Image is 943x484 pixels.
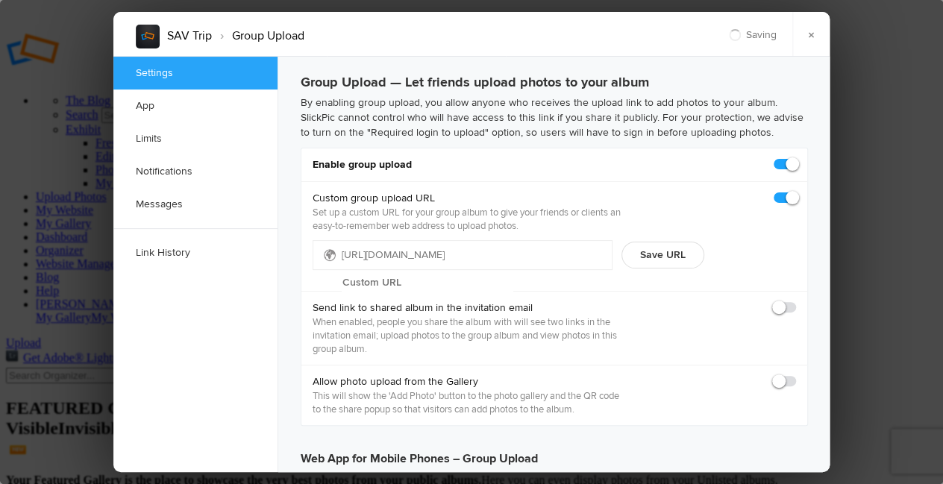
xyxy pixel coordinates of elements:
span: [URL][DOMAIN_NAME] [342,248,446,261]
img: album_sample.webp [136,25,160,48]
li: Group Upload [212,23,304,48]
h3: Web App for Mobile Phones – Group Upload [301,438,808,468]
button: Save URL [621,242,704,268]
a: Notifications [113,155,278,188]
p: This will show the 'Add Photo' button to the photo gallery and the QR code to the share popup so ... [313,389,627,416]
a: App [113,89,278,122]
a: Link History [113,236,278,269]
a: × [792,12,830,57]
p: When enabled, people you share the album with will see two links in the invitation email; upload ... [313,315,627,356]
b: Allow photo upload from the Gallery [313,374,627,389]
b: Custom group upload URL [313,191,627,206]
h3: Group Upload — Let friends upload photos to your album [301,69,808,95]
b: Send link to shared album in the invitation email [313,301,627,315]
a: Limits [113,122,278,155]
a: Settings [113,57,278,89]
a: Messages [113,188,278,221]
p: By enabling group upload, you allow anyone who receives the upload link to add photos to your alb... [301,95,808,140]
input: Custom URL [342,271,513,294]
p: Set up a custom URL for your group album to give your friends or clients an easy-to-remember web ... [313,206,627,233]
li: SAV Trip [167,23,212,48]
b: Enable group upload [313,157,412,172]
